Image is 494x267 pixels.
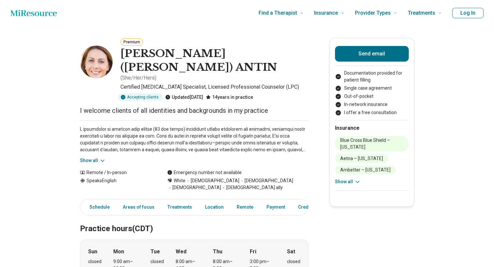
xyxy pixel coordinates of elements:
[167,169,242,176] div: Emergency number not available
[10,7,57,20] a: Home page
[335,101,409,108] li: In-network insurance
[263,200,289,214] a: Payment
[335,136,409,152] li: Blue Cross Blue Shield – [US_STATE]
[119,200,158,214] a: Areas of focus
[408,8,435,18] span: Treatments
[335,70,409,83] li: Documentation provided for patient filling
[335,178,361,185] button: Show all
[335,85,409,92] li: Single case agreement
[250,248,256,256] strong: Fri
[167,184,221,191] span: [DEMOGRAPHIC_DATA]
[80,46,113,78] img: KATHRYN ANTIN, Certified Eating Disorder Specialist
[355,8,391,18] span: Provider Types
[165,94,203,101] div: Updated [DATE]
[113,248,124,256] strong: Mon
[80,177,154,191] div: Speaks English
[221,184,283,191] span: [DEMOGRAPHIC_DATA] ally
[335,124,409,132] h2: Insurance
[120,47,309,74] h1: [PERSON_NAME] ([PERSON_NAME]) ANTIN
[118,94,163,101] div: Accepting clients
[206,94,253,101] div: 14 years in practice
[80,157,106,164] button: Show all
[176,248,186,256] strong: Wed
[335,166,396,174] li: Ambetter – [US_STATE]
[335,93,409,100] li: Out-of-pocket
[151,258,164,265] div: closed
[239,177,293,184] span: [DEMOGRAPHIC_DATA]
[88,248,97,256] strong: Sun
[80,106,309,115] p: I welcome clients of all identities and backgrounds in my practice
[335,46,409,62] button: Send email
[201,200,228,214] a: Location
[82,200,114,214] a: Schedule
[164,200,196,214] a: Treatments
[80,169,154,176] div: Remote / In-person
[174,177,185,184] span: White
[335,70,409,116] ul: Payment options
[80,208,309,234] h2: Practice hours (CDT)
[213,248,222,256] strong: Thu
[259,8,297,18] span: Find a Therapist
[120,38,143,46] button: Premium
[80,126,309,153] p: L ipsumdolor si ametcon adip elitse (83 doe tempo) incididunt utlabo etdolorem ali enimadmi, veni...
[452,8,484,18] button: Log In
[185,177,239,184] span: [DEMOGRAPHIC_DATA]
[335,154,388,163] li: Aetna – [US_STATE]
[233,200,257,214] a: Remote
[120,74,156,82] p: ( She/Her/Hers )
[287,248,295,256] strong: Sat
[88,258,102,265] div: closed
[335,109,409,116] li: I offer a free consultation
[314,8,338,18] span: Insurance
[151,248,160,256] strong: Tue
[287,258,300,265] div: closed
[120,83,309,91] p: Certified [MEDICAL_DATA] Specialist, Licensed Professional Counselor (LPC)
[294,200,331,214] a: Credentials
